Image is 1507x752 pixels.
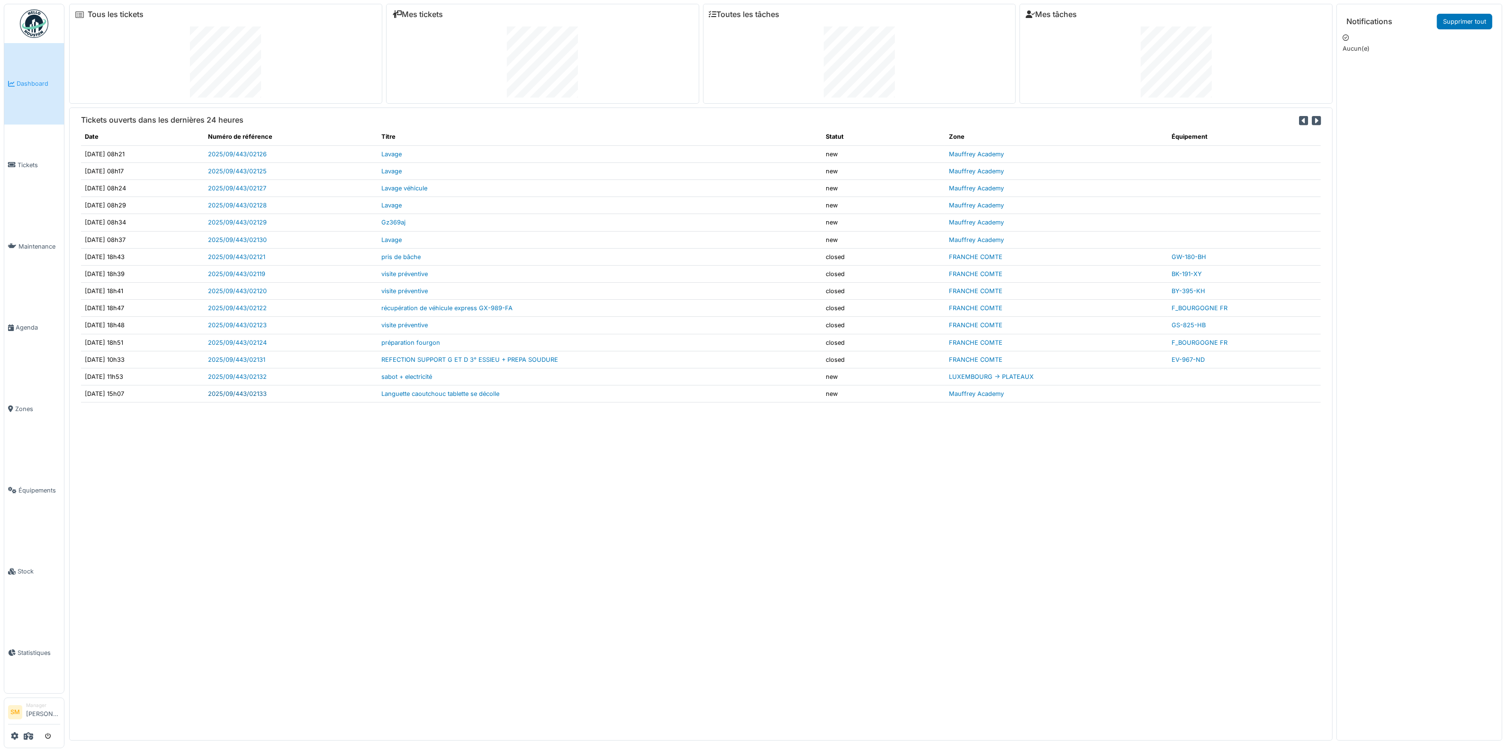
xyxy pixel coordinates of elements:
td: [DATE] 08h29 [81,197,204,214]
a: Lavage [382,168,402,175]
td: [DATE] 18h48 [81,317,204,334]
a: Supprimer tout [1437,14,1492,29]
a: 2025/09/443/02122 [208,304,267,312]
a: visite préventive [382,322,428,329]
a: 2025/09/443/02126 [208,151,267,158]
th: Date [81,128,204,145]
td: closed [822,265,945,282]
a: 2025/09/443/02128 [208,202,267,209]
td: new [822,214,945,231]
a: sabot + electricité [382,373,433,380]
td: new [822,368,945,385]
td: [DATE] 11h53 [81,368,204,385]
a: 2025/09/443/02133 [208,390,267,397]
a: EV-967-ND [1172,356,1205,363]
a: visite préventive [382,270,428,278]
li: SM [8,705,22,719]
img: Badge_color-CXgf-gQk.svg [20,9,48,38]
td: [DATE] 08h17 [81,162,204,179]
td: [DATE] 18h51 [81,334,204,351]
a: Mes tickets [392,10,443,19]
span: Dashboard [17,79,60,88]
a: Stock [4,531,64,612]
td: new [822,231,945,248]
th: Numéro de référence [204,128,378,145]
span: Agenda [16,323,60,332]
a: 2025/09/443/02123 [208,322,267,329]
td: closed [822,300,945,317]
td: new [822,162,945,179]
td: [DATE] 08h34 [81,214,204,231]
span: Stock [18,567,60,576]
a: 2025/09/443/02129 [208,219,267,226]
span: Équipements [18,486,60,495]
td: closed [822,283,945,300]
a: Mauffrey Academy [949,168,1004,175]
a: 2025/09/443/02124 [208,339,267,346]
a: pris de bâche [382,253,421,260]
a: SM Manager[PERSON_NAME] [8,702,60,725]
a: Dashboard [4,43,64,125]
a: FRANCHE COMTE [949,322,1002,329]
span: Tickets [18,161,60,170]
a: 2025/09/443/02119 [208,270,265,278]
a: 2025/09/443/02131 [208,356,265,363]
a: Lavage [382,236,402,243]
a: FRANCHE COMTE [949,304,1002,312]
td: [DATE] 10h33 [81,351,204,368]
a: 2025/09/443/02127 [208,185,266,192]
a: Mauffrey Academy [949,236,1004,243]
td: closed [822,351,945,368]
a: Mauffrey Academy [949,219,1004,226]
a: préparation fourgon [382,339,441,346]
td: [DATE] 18h39 [81,265,204,282]
td: closed [822,317,945,334]
span: Statistiques [18,648,60,657]
th: Statut [822,128,945,145]
a: GS-825-HB [1172,322,1206,329]
a: Lavage véhicule [382,185,428,192]
a: FRANCHE COMTE [949,270,1002,278]
td: [DATE] 08h24 [81,179,204,197]
a: récupération de véhicule express GX-989-FA [382,304,513,312]
h6: Notifications [1346,17,1392,26]
td: [DATE] 18h47 [81,300,204,317]
a: 2025/09/443/02130 [208,236,267,243]
td: new [822,197,945,214]
a: Lavage [382,151,402,158]
a: Agenda [4,287,64,368]
a: 2025/09/443/02125 [208,168,267,175]
a: Languette caoutchouc tablette se décolle [382,390,500,397]
td: closed [822,334,945,351]
td: new [822,385,945,403]
a: Mauffrey Academy [949,202,1004,209]
a: Gz369aj [382,219,406,226]
td: new [822,145,945,162]
td: [DATE] 18h41 [81,283,204,300]
a: BK-191-XY [1172,270,1202,278]
a: FRANCHE COMTE [949,253,1002,260]
h6: Tickets ouverts dans les dernières 24 heures [81,116,244,125]
a: FRANCHE COMTE [949,287,1002,295]
th: Équipement [1168,128,1321,145]
span: Maintenance [18,242,60,251]
a: Toutes les tâches [709,10,780,19]
a: Mauffrey Academy [949,390,1004,397]
a: visite préventive [382,287,428,295]
li: [PERSON_NAME] [26,702,60,722]
a: Lavage [382,202,402,209]
a: LUXEMBOURG -> PLATEAUX [949,373,1034,380]
a: Tous les tickets [88,10,144,19]
p: Aucun(e) [1343,44,1496,53]
a: Maintenance [4,206,64,287]
a: FRANCHE COMTE [949,356,1002,363]
a: GW-180-BH [1172,253,1206,260]
a: Mauffrey Academy [949,151,1004,158]
a: Mauffrey Academy [949,185,1004,192]
td: new [822,179,945,197]
a: F_BOURGOGNE FR [1172,339,1227,346]
a: 2025/09/443/02121 [208,253,265,260]
td: closed [822,248,945,265]
a: Tickets [4,125,64,206]
th: Titre [378,128,822,145]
